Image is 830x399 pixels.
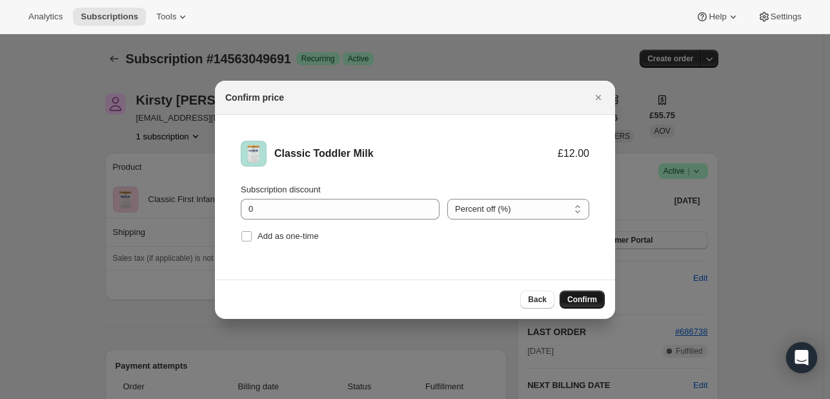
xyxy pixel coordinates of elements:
[560,291,605,309] button: Confirm
[225,91,284,104] h2: Confirm price
[73,8,146,26] button: Subscriptions
[589,88,607,107] button: Close
[786,342,817,373] div: Open Intercom Messenger
[558,147,589,160] div: £12.00
[241,185,321,194] span: Subscription discount
[258,231,319,241] span: Add as one-time
[750,8,809,26] button: Settings
[81,12,138,22] span: Subscriptions
[709,12,726,22] span: Help
[771,12,802,22] span: Settings
[520,291,554,309] button: Back
[28,12,63,22] span: Analytics
[528,294,547,305] span: Back
[688,8,747,26] button: Help
[241,141,267,167] img: Classic Toddler Milk
[274,147,558,160] div: Classic Toddler Milk
[156,12,176,22] span: Tools
[148,8,197,26] button: Tools
[567,294,597,305] span: Confirm
[21,8,70,26] button: Analytics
